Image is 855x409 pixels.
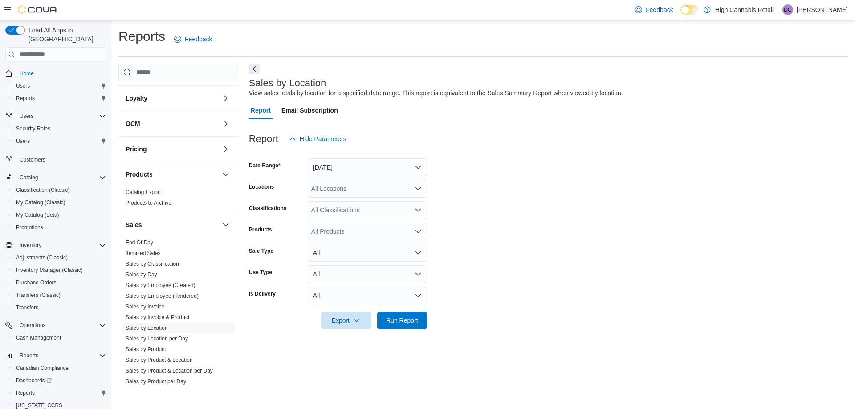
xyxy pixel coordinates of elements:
a: Reports [12,388,38,398]
span: Users [12,136,106,146]
span: Customers [16,154,106,165]
span: Promotions [12,222,106,233]
button: Run Report [377,312,427,329]
span: My Catalog (Classic) [16,199,65,206]
span: Customers [20,156,45,163]
span: Canadian Compliance [16,364,69,372]
button: Transfers [9,301,110,314]
button: Inventory Manager (Classic) [9,264,110,276]
span: Dashboards [12,375,106,386]
label: Products [249,226,272,233]
button: OCM [220,118,231,129]
button: Export [321,312,371,329]
span: Sales by Product & Location per Day [126,367,213,374]
h3: Report [249,134,278,144]
button: My Catalog (Beta) [9,209,110,221]
div: Products [118,187,238,212]
span: Reports [20,352,38,359]
span: Inventory Manager (Classic) [16,267,83,274]
span: Reports [16,389,35,397]
a: Classification (Classic) [12,185,73,195]
button: Open list of options [415,228,422,235]
span: Reports [12,388,106,398]
span: Home [20,70,34,77]
button: Reports [9,92,110,105]
button: Products [126,170,219,179]
button: Users [16,111,37,121]
a: Home [16,68,37,79]
a: Sales by Product [126,346,166,352]
button: Loyalty [220,93,231,104]
span: Sales by Invoice & Product [126,314,189,321]
button: Transfers (Classic) [9,289,110,301]
a: Itemized Sales [126,250,161,256]
span: Users [12,81,106,91]
a: Sales by Employee (Created) [126,282,195,288]
button: All [308,244,427,262]
label: Use Type [249,269,272,276]
span: Promotions [16,224,43,231]
button: OCM [126,119,219,128]
p: High Cannabis Retail [715,4,774,15]
span: Inventory Manager (Classic) [12,265,106,275]
h3: Pricing [126,145,147,154]
a: Products to Archive [126,200,171,206]
button: Home [2,67,110,80]
span: Sales by Location [126,324,168,332]
a: Sales by Invoice & Product [126,314,189,320]
label: Locations [249,183,274,190]
span: Transfers (Classic) [12,290,106,300]
button: Users [9,135,110,147]
button: Operations [2,319,110,332]
span: Sales by Invoice [126,303,164,310]
a: Sales by Location per Day [126,336,188,342]
a: Sales by Day [126,271,157,278]
a: My Catalog (Beta) [12,210,63,220]
button: All [308,287,427,304]
a: Sales by Employee (Tendered) [126,293,199,299]
span: Cash Management [12,332,106,343]
span: Transfers (Classic) [16,292,61,299]
a: Purchase Orders [12,277,60,288]
a: Sales by Invoice [126,304,164,310]
button: Pricing [126,145,219,154]
button: Canadian Compliance [9,362,110,374]
span: Sales by Classification [126,260,179,267]
span: Feedback [185,35,212,44]
a: Security Roles [12,123,54,134]
button: Users [2,110,110,122]
button: Products [220,169,231,180]
span: Hide Parameters [300,134,346,143]
a: Cash Management [12,332,65,343]
a: Canadian Compliance [12,363,72,373]
a: Inventory Manager (Classic) [12,265,86,275]
a: Users [12,81,33,91]
span: Dashboards [16,377,52,384]
span: Sales by Employee (Tendered) [126,292,199,300]
a: Sales by Product per Day [126,378,186,385]
label: Date Range [249,162,281,169]
a: Customers [16,154,49,165]
span: Transfers [16,304,38,311]
span: [US_STATE] CCRS [16,402,62,409]
span: Purchase Orders [16,279,57,286]
span: Users [20,113,33,120]
button: Next [249,64,260,74]
span: My Catalog (Beta) [12,210,106,220]
span: Sales by Product [126,346,166,353]
a: Sales by Product & Location [126,357,193,363]
a: Transfers [12,302,42,313]
button: Classification (Classic) [9,184,110,196]
h1: Reports [118,28,165,45]
h3: OCM [126,119,140,128]
button: Loyalty [126,94,219,103]
button: Promotions [9,221,110,234]
span: Users [16,82,30,89]
h3: Sales [126,220,142,229]
span: Catalog [16,172,106,183]
a: Sales by Product & Location per Day [126,368,213,374]
span: Users [16,111,106,121]
button: Sales [126,220,219,229]
span: Operations [20,322,46,329]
